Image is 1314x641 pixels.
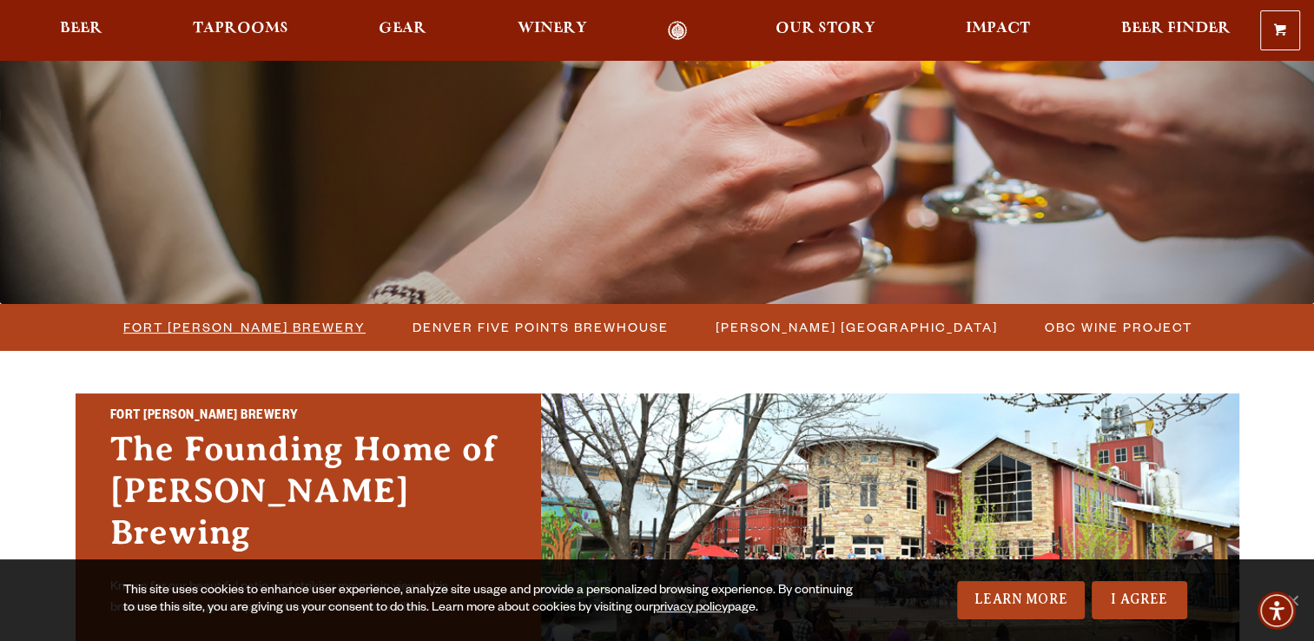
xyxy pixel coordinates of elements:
a: Beer [49,21,114,41]
a: Odell Home [645,21,710,41]
span: Taprooms [193,22,288,36]
span: OBC Wine Project [1045,314,1192,340]
div: This site uses cookies to enhance user experience, analyze site usage and provide a personalized ... [123,583,860,618]
h2: Fort [PERSON_NAME] Brewery [110,406,506,428]
h3: The Founding Home of [PERSON_NAME] Brewing [110,428,506,571]
div: Accessibility Menu [1258,591,1296,630]
a: Winery [506,21,598,41]
a: OBC Wine Project [1034,314,1201,340]
a: Beer Finder [1109,21,1241,41]
span: Beer Finder [1120,22,1230,36]
a: Taprooms [182,21,300,41]
a: [PERSON_NAME] [GEOGRAPHIC_DATA] [705,314,1007,340]
a: Learn More [957,581,1085,619]
span: [PERSON_NAME] [GEOGRAPHIC_DATA] [716,314,998,340]
span: Fort [PERSON_NAME] Brewery [123,314,366,340]
span: Winery [518,22,587,36]
a: I Agree [1092,581,1187,619]
a: Denver Five Points Brewhouse [402,314,677,340]
a: Impact [954,21,1041,41]
a: privacy policy [653,602,728,616]
span: Gear [379,22,426,36]
span: Beer [60,22,102,36]
a: Fort [PERSON_NAME] Brewery [113,314,374,340]
a: Gear [367,21,438,41]
span: Denver Five Points Brewhouse [413,314,669,340]
span: Our Story [776,22,875,36]
a: Our Story [764,21,887,41]
span: Impact [966,22,1030,36]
